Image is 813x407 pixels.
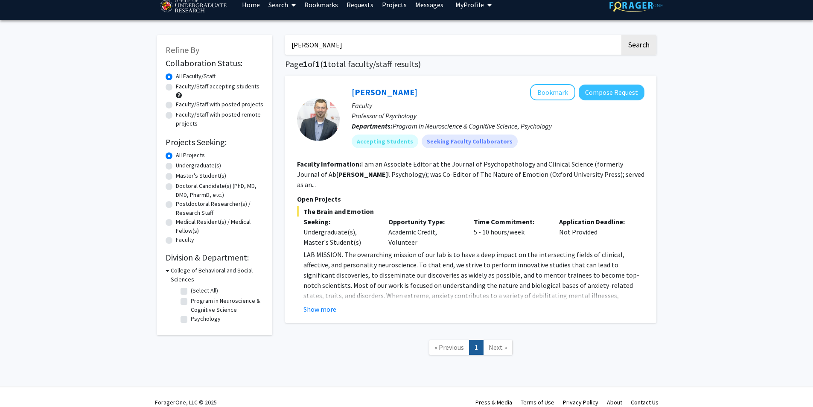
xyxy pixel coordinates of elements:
[455,0,484,9] span: My Profile
[563,398,598,406] a: Privacy Policy
[559,217,632,227] p: Application Deadline:
[434,343,464,351] span: « Previous
[191,286,218,295] label: (Select All)
[315,59,320,69] span: 1
[553,217,638,247] div: Not Provided
[176,182,264,199] label: Doctoral Candidate(s) (PhD, MD, DMD, PharmD, etc.)
[166,137,264,147] h2: Projects Seeking:
[388,217,461,227] p: Opportunity Type:
[489,343,507,351] span: Next »
[176,235,194,244] label: Faculty
[191,314,221,323] label: Psychology
[176,199,264,217] label: Postdoctoral Researcher(s) / Research Staff
[579,85,644,100] button: Compose Request to Alexander Shackman
[530,84,575,100] button: Add Alexander Shackman to Bookmarks
[475,398,512,406] a: Press & Media
[469,340,484,355] a: 1
[176,110,264,128] label: Faculty/Staff with posted remote projects
[176,171,226,180] label: Master's Student(s)
[483,340,513,355] a: Next Page
[176,72,216,81] label: All Faculty/Staff
[297,194,644,204] p: Open Projects
[285,35,620,55] input: Search Keywords
[303,217,376,227] p: Seeking:
[176,100,263,109] label: Faculty/Staff with posted projects
[607,398,622,406] a: About
[303,304,336,314] button: Show more
[285,59,656,69] h1: Page of ( total faculty/staff results)
[393,122,552,130] span: Program in Neuroscience & Cognitive Science, Psychology
[6,369,36,401] iframe: Chat
[191,296,262,314] label: Program in Neuroscience & Cognitive Science
[166,44,199,55] span: Refine By
[166,58,264,68] h2: Collaboration Status:
[171,266,264,284] h3: College of Behavioral and Social Sciences
[297,206,644,217] span: The Brain and Emotion
[166,252,264,263] h2: Division & Department:
[297,160,644,189] fg-read-more: I am an Associate Editor at the Journal of Psychopathology and Clinical Science (formerly Journal...
[474,217,546,227] p: Time Commitment:
[176,151,205,160] label: All Projects
[176,217,264,235] label: Medical Resident(s) / Medical Fellow(s)
[176,161,221,170] label: Undergraduate(s)
[352,87,417,97] a: [PERSON_NAME]
[429,340,469,355] a: Previous Page
[303,227,376,247] div: Undergraduate(s), Master's Student(s)
[352,100,644,111] p: Faculty
[297,160,361,168] b: Faculty Information:
[382,217,467,247] div: Academic Credit, Volunteer
[621,35,656,55] button: Search
[176,82,259,91] label: Faculty/Staff accepting students
[323,59,328,69] span: 1
[285,331,656,366] nav: Page navigation
[631,398,659,406] a: Contact Us
[352,122,393,130] b: Departments:
[467,217,553,247] div: 5 - 10 hours/week
[336,170,388,179] b: [PERSON_NAME]
[422,135,518,148] mat-chip: Seeking Faculty Collaborators
[352,111,644,121] p: Professor of Psychology
[521,398,554,406] a: Terms of Use
[303,59,308,69] span: 1
[352,135,418,148] mat-chip: Accepting Students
